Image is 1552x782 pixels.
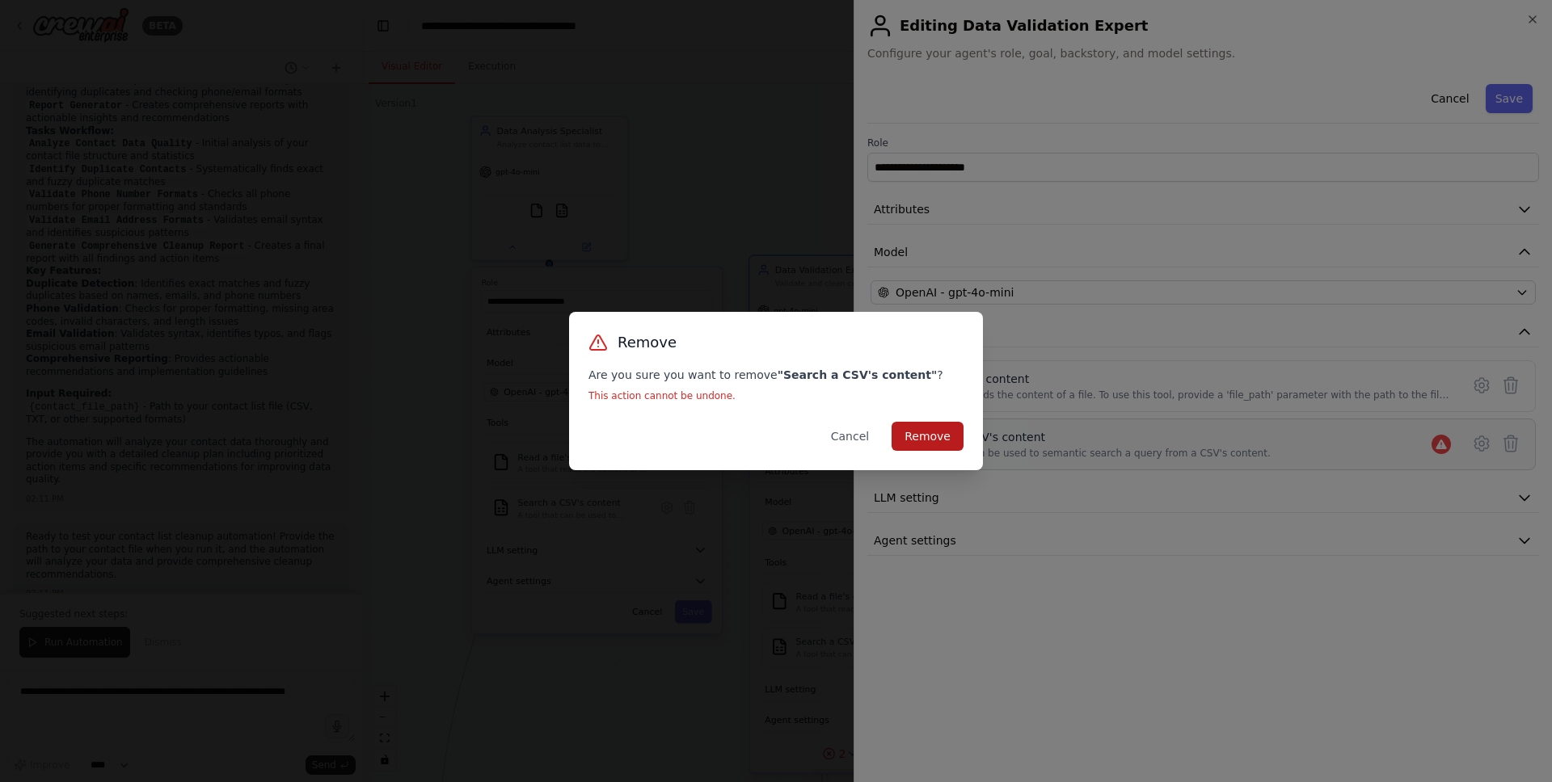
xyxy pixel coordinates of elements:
p: Are you sure you want to remove ? [588,367,964,383]
button: Cancel [818,422,882,451]
strong: " Search a CSV's content " [778,368,938,381]
p: This action cannot be undone. [588,389,964,402]
h3: Remove [618,331,677,354]
button: Remove [892,422,964,451]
